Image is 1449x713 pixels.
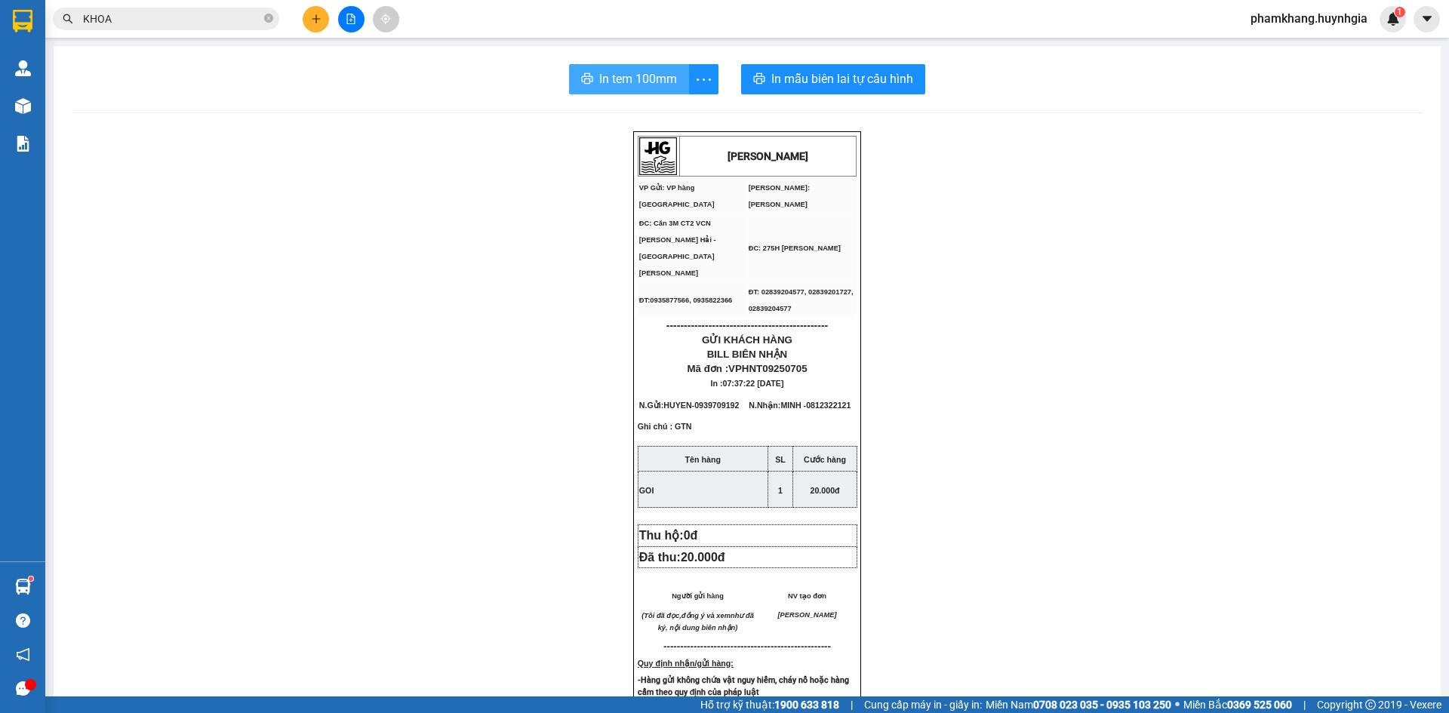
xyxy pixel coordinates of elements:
[83,11,261,27] input: Tìm tên, số ĐT hoặc mã đơn
[771,69,913,88] span: In mẫu biên lai tự cấu hình
[638,422,692,443] span: Ghi chú : GTN
[639,551,725,564] span: Đã thu:
[16,647,30,662] span: notification
[16,613,30,628] span: question-circle
[806,401,851,410] span: 0812322121
[778,486,783,495] span: 1
[6,102,99,109] span: ĐT:0935877566, 0935822366
[264,14,273,23] span: close-circle
[1386,12,1400,26] img: icon-new-feature
[1183,696,1292,713] span: Miền Bắc
[1303,696,1306,713] span: |
[749,244,841,252] span: ĐC: 275H [PERSON_NAME]
[264,12,273,26] span: close-circle
[672,592,724,600] span: Người gửi hàng
[684,529,698,542] span: 0đ
[741,64,925,94] button: printerIn mẫu biên lai tự cấu hình
[581,72,593,87] span: printer
[749,401,851,410] span: N.Nhận:
[569,64,689,94] button: printerIn tem 100mm
[63,14,73,24] span: search
[788,592,826,600] span: NV tạo đơn
[311,14,321,24] span: plus
[1175,702,1180,708] span: ⚪️
[864,696,982,713] span: Cung cấp máy in - giấy in:
[775,455,786,464] strong: SL
[15,60,31,76] img: warehouse-icon
[689,70,718,89] span: more
[641,612,731,619] em: (Tôi đã đọc,đồng ý và xem
[681,551,725,564] span: 20.000đ
[685,455,721,464] strong: Tên hàng
[1238,9,1380,28] span: phamkhang.huynhgia
[16,681,30,696] span: message
[15,136,31,152] img: solution-icon
[639,529,704,542] span: Thu hộ:
[986,696,1171,713] span: Miền Nam
[639,220,716,277] span: ĐC: Căn 3M CT2 VCN [PERSON_NAME] Hải - [GEOGRAPHIC_DATA][PERSON_NAME]
[1365,699,1376,710] span: copyright
[749,288,854,312] span: ĐT: 02839204577, 02839201727, 02839204577
[753,72,765,87] span: printer
[1420,12,1434,26] span: caret-down
[29,576,33,581] sup: 1
[728,150,808,162] strong: [PERSON_NAME]
[1227,699,1292,711] strong: 0369 525 060
[663,641,673,652] span: ---
[639,401,740,410] span: N.Gửi:
[663,401,691,410] span: HUYEN
[6,48,82,63] span: VP Gửi: VP hàng [GEOGRAPHIC_DATA]
[346,14,356,24] span: file-add
[639,486,654,495] span: GOI
[638,659,734,668] strong: Quy định nhận/gửi hàng:
[15,579,31,595] img: warehouse-icon
[780,401,851,410] span: MINH -
[639,137,677,175] img: logo
[115,48,176,63] span: [PERSON_NAME]: [PERSON_NAME]
[1033,699,1171,711] strong: 0708 023 035 - 0935 103 250
[688,64,718,94] button: more
[673,641,831,652] span: -----------------------------------------------
[639,184,715,208] span: VP Gửi: VP hàng [GEOGRAPHIC_DATA]
[1414,6,1440,32] button: caret-down
[804,455,846,464] strong: Cước hàng
[380,14,391,24] span: aim
[599,69,677,88] span: In tem 100mm
[88,18,180,32] strong: [PERSON_NAME]
[639,297,732,304] span: ĐT:0935877566, 0935822366
[723,379,784,388] span: 07:37:22 [DATE]
[666,319,828,331] span: ----------------------------------------------
[6,6,44,44] img: logo
[810,486,839,495] span: 20.000đ
[115,98,220,113] span: ĐT: 02839204577, 02839201727, 02839204577
[1395,7,1405,17] sup: 1
[749,184,810,208] span: [PERSON_NAME]: [PERSON_NAME]
[687,363,807,374] span: Mã đơn :
[6,65,83,96] span: ĐC: Căn 3M CT2 VCN [PERSON_NAME] Hải - [GEOGRAPHIC_DATA][PERSON_NAME]
[692,401,740,410] span: -
[373,6,399,32] button: aim
[13,10,32,32] img: logo-vxr
[700,696,839,713] span: Hỗ trợ kỹ thuật:
[303,6,329,32] button: plus
[15,98,31,114] img: warehouse-icon
[728,363,807,374] span: VPHNT09250705
[658,612,754,632] em: như đã ký, nội dung biên nhận)
[115,77,207,85] span: ĐC: 275H [PERSON_NAME]
[694,401,739,410] span: 0939709192
[851,696,853,713] span: |
[1397,7,1402,17] span: 1
[777,611,836,619] span: [PERSON_NAME]
[638,675,849,697] strong: -Hàng gửi không chứa vật nguy hiểm, cháy nổ hoặc hàng cấm theo quy định của pháp luật
[774,699,839,711] strong: 1900 633 818
[707,349,788,360] span: BILL BIÊN NHẬN
[711,379,784,388] span: In :
[338,6,365,32] button: file-add
[702,334,792,346] span: GỬI KHÁCH HÀNG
